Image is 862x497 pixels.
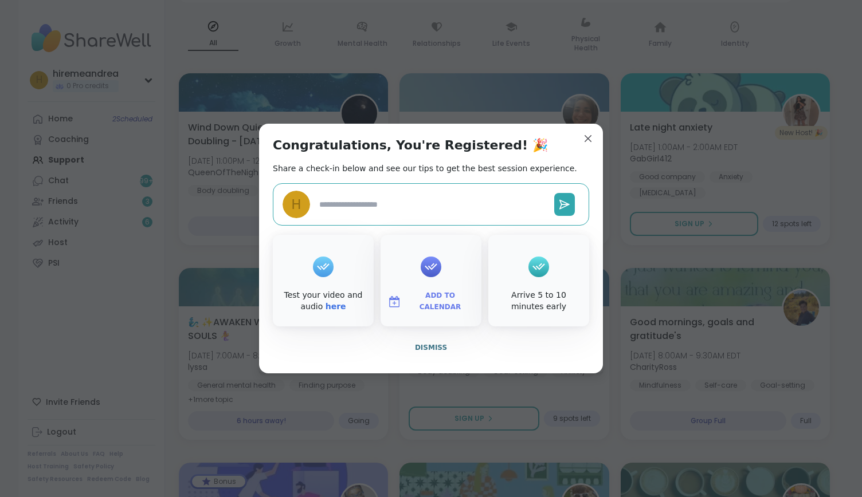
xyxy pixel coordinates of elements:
button: Add to Calendar [383,290,479,314]
h2: Share a check-in below and see our tips to get the best session experience. [273,163,577,174]
img: ShareWell Logomark [387,295,401,309]
button: Dismiss [273,336,589,360]
span: Dismiss [415,344,447,352]
a: here [326,302,346,311]
div: Test your video and audio [275,290,371,312]
div: Arrive 5 to 10 minutes early [491,290,587,312]
span: Add to Calendar [406,290,475,313]
h1: Congratulations, You're Registered! 🎉 [273,137,548,153]
span: h [291,195,301,215]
